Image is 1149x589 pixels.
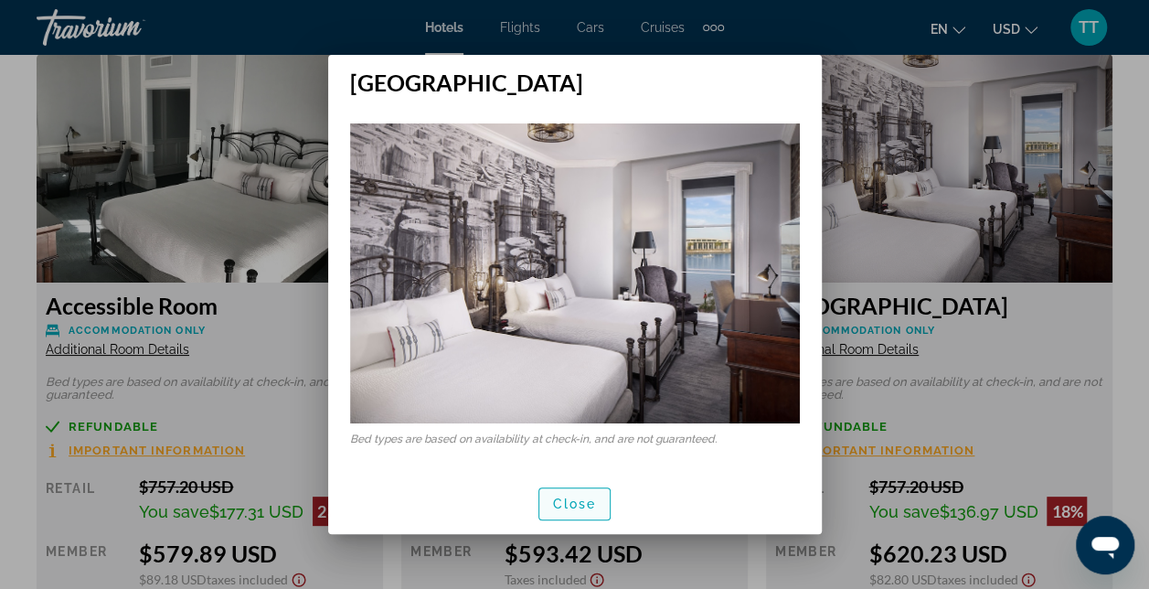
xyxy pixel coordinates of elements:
p: Bed types are based on availability at check-in, and are not guaranteed. [350,433,800,445]
span: Close [553,497,597,511]
h2: [GEOGRAPHIC_DATA] [328,55,822,96]
button: Close [538,487,612,520]
iframe: Button to launch messaging window [1076,516,1134,574]
img: 1eae024a-fe30-444e-96a6-d241da00ec87.jpeg [350,123,800,423]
